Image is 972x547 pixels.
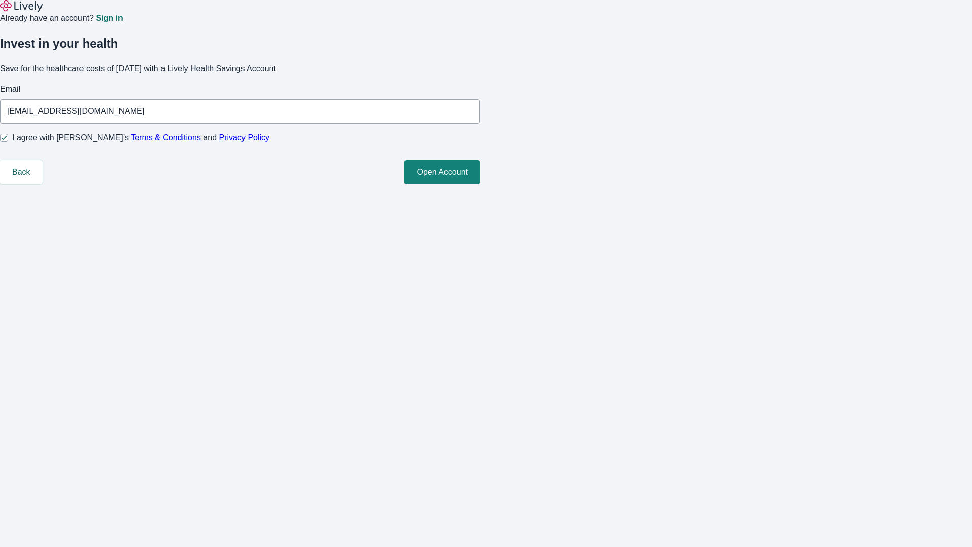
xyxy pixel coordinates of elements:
span: I agree with [PERSON_NAME]’s and [12,132,269,144]
a: Privacy Policy [219,133,270,142]
button: Open Account [404,160,480,184]
a: Sign in [96,14,123,22]
a: Terms & Conditions [131,133,201,142]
